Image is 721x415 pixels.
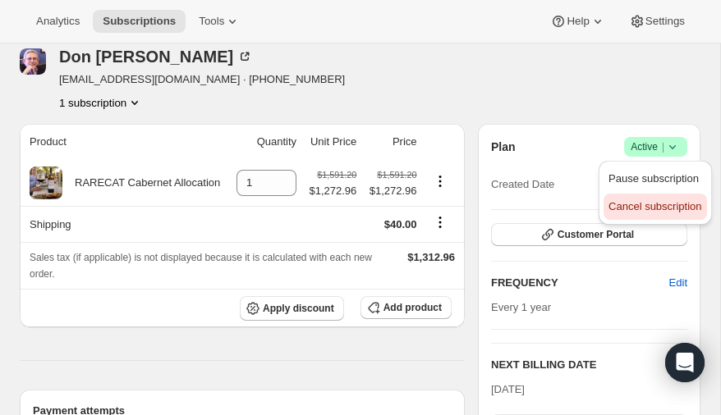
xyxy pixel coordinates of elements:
span: Cancel subscription [608,200,701,212]
button: Shipping actions [427,213,453,231]
span: Apply discount [263,302,334,315]
h2: Plan [491,139,516,155]
span: Subscriptions [103,15,176,28]
button: Edit [659,270,697,296]
span: $40.00 [384,218,417,230]
button: Product actions [427,172,453,190]
th: Product [20,124,228,160]
div: RARECAT Cabernet Allocation [62,175,220,191]
span: Every 1 year [491,301,551,313]
span: [EMAIL_ADDRESS][DOMAIN_NAME] · [PHONE_NUMBER] [59,71,345,88]
button: Analytics [26,10,90,33]
small: $1,591.20 [317,170,356,180]
button: Pause subscription [604,166,706,192]
span: | [662,140,664,153]
span: $1,312.96 [407,251,455,263]
div: Open Intercom Messenger [665,343,705,382]
th: Quantity [228,124,301,160]
span: Analytics [36,15,80,28]
img: product img [30,166,62,199]
small: $1,591.20 [377,170,416,180]
span: Sales tax (if applicable) is not displayed because it is calculated with each new order. [30,252,372,280]
button: Help [540,10,615,33]
span: $1,272.96 [366,183,416,199]
th: Price [361,124,421,160]
button: Tools [189,10,250,33]
span: [DATE] [491,383,525,395]
span: $1,272.96 [309,183,356,199]
button: Cancel subscription [604,194,706,220]
button: Apply discount [240,296,344,321]
h2: NEXT BILLING DATE [491,357,669,373]
span: Customer Portal [558,228,634,241]
button: Customer Portal [491,223,687,246]
span: Add product [383,301,442,314]
span: Settings [645,15,685,28]
button: Add product [360,296,452,319]
span: Created Date [491,176,554,193]
div: Don [PERSON_NAME] [59,48,253,65]
button: Subscriptions [93,10,186,33]
th: Shipping [20,206,228,242]
button: Product actions [59,94,143,111]
th: Unit Price [301,124,361,160]
span: Active [631,139,681,155]
span: Edit [669,275,687,291]
span: Pause subscription [608,172,699,185]
span: Tools [199,15,224,28]
span: Help [567,15,589,28]
h2: FREQUENCY [491,275,669,291]
span: Don Farquharson [20,48,46,75]
button: Settings [619,10,695,33]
